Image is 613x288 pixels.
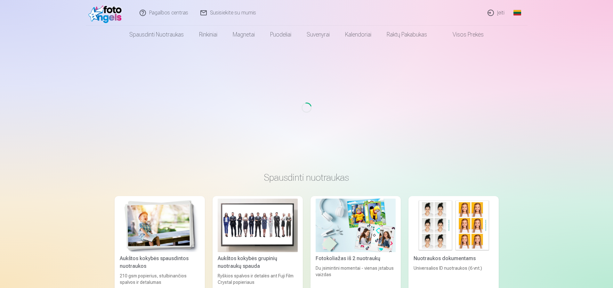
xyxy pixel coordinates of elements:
[120,199,200,252] img: Aukštos kokybės spausdintos nuotraukos
[414,199,494,252] img: Nuotraukos dokumentams
[117,273,202,285] div: 210 gsm popierius, stulbinančios spalvos ir detalumas
[316,199,396,252] img: Fotokoliažas iš 2 nuotraukų
[313,265,398,285] div: Du įsimintini momentai - vienas įstabus vaizdas
[191,26,225,44] a: Rinkiniai
[411,265,496,285] div: Universalios ID nuotraukos (6 vnt.)
[215,273,300,285] div: Ryškios spalvos ir detalės ant Fuji Film Crystal popieriaus
[88,3,125,23] img: /fa2
[120,172,494,183] h3: Spausdinti nuotraukas
[218,199,298,252] img: Aukštos kokybės grupinių nuotraukų spauda
[435,26,491,44] a: Visos prekės
[313,255,398,262] div: Fotokoliažas iš 2 nuotraukų
[225,26,262,44] a: Magnetai
[117,255,202,270] div: Aukštos kokybės spausdintos nuotraukos
[379,26,435,44] a: Raktų pakabukas
[299,26,337,44] a: Suvenyrai
[122,26,191,44] a: Spausdinti nuotraukas
[262,26,299,44] a: Puodeliai
[411,255,496,262] div: Nuotraukos dokumentams
[337,26,379,44] a: Kalendoriai
[215,255,300,270] div: Aukštos kokybės grupinių nuotraukų spauda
